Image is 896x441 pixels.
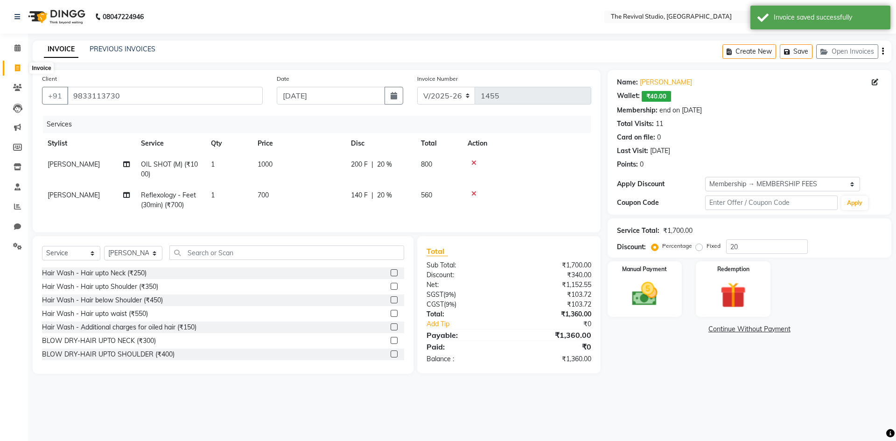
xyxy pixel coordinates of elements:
[622,265,667,273] label: Manual Payment
[420,270,509,280] div: Discount:
[650,146,670,156] div: [DATE]
[42,336,156,346] div: BLOW DRY-HAIR UPTO NECK (₹300)
[24,4,88,30] img: logo
[211,160,215,168] span: 1
[717,265,749,273] label: Redemption
[663,226,693,236] div: ₹1,700.00
[427,290,443,299] span: SGST
[617,160,638,169] div: Points:
[42,350,175,359] div: BLOW DRY-HAIR UPTO SHOULDER (₹400)
[141,191,196,209] span: Reflexology - Feet (30min) (₹700)
[427,246,448,256] span: Total
[509,341,598,352] div: ₹0
[345,133,415,154] th: Disc
[90,45,155,53] a: PREVIOUS INVOICES
[420,354,509,364] div: Balance :
[141,160,198,178] span: OIL SHOT (M) (₹1000)
[712,279,754,311] img: _gift.svg
[509,329,598,341] div: ₹1,360.00
[420,341,509,352] div: Paid:
[420,309,509,319] div: Total:
[351,190,368,200] span: 140 F
[371,160,373,169] span: |
[169,245,404,260] input: Search or Scan
[42,87,68,105] button: +91
[420,329,509,341] div: Payable:
[446,301,455,308] span: 9%
[705,196,838,210] input: Enter Offer / Coupon Code
[42,322,196,332] div: Hair Wash - Additional charges for oiled hair (₹150)
[277,75,289,83] label: Date
[640,160,644,169] div: 0
[103,4,144,30] b: 08047224946
[445,291,454,298] span: 9%
[258,191,269,199] span: 700
[67,87,263,105] input: Search by Name/Mobile/Email/Code
[43,116,598,133] div: Services
[42,282,158,292] div: Hair Wash - Hair upto Shoulder (₹350)
[774,13,883,22] div: Invoice saved successfully
[617,146,648,156] div: Last Visit:
[617,133,655,142] div: Card on file:
[29,63,53,74] div: Invoice
[42,268,147,278] div: Hair Wash - Hair upto Neck (₹250)
[420,280,509,290] div: Net:
[48,160,100,168] span: [PERSON_NAME]
[377,160,392,169] span: 20 %
[509,280,598,290] div: ₹1,152.55
[609,324,889,334] a: Continue Without Payment
[420,260,509,270] div: Sub Total:
[524,319,598,329] div: ₹0
[662,242,692,250] label: Percentage
[780,44,812,59] button: Save
[48,191,100,199] span: [PERSON_NAME]
[707,242,721,250] label: Fixed
[509,270,598,280] div: ₹340.00
[656,119,663,129] div: 11
[617,105,658,115] div: Membership:
[420,319,524,329] a: Add Tip
[415,133,462,154] th: Total
[841,196,868,210] button: Apply
[509,309,598,319] div: ₹1,360.00
[617,198,705,208] div: Coupon Code
[42,75,57,83] label: Client
[462,133,591,154] th: Action
[657,133,661,142] div: 0
[427,300,444,308] span: CGST
[509,300,598,309] div: ₹103.72
[42,133,135,154] th: Stylist
[252,133,345,154] th: Price
[135,133,205,154] th: Service
[617,91,640,102] div: Wallet:
[42,309,148,319] div: Hair Wash - Hair upto waist (₹550)
[421,191,432,199] span: 560
[420,290,509,300] div: ( )
[642,91,671,102] span: ₹40.00
[617,242,646,252] div: Discount:
[509,260,598,270] div: ₹1,700.00
[420,300,509,309] div: ( )
[377,190,392,200] span: 20 %
[509,354,598,364] div: ₹1,360.00
[258,160,273,168] span: 1000
[617,119,654,129] div: Total Visits:
[509,290,598,300] div: ₹103.72
[211,191,215,199] span: 1
[351,160,368,169] span: 200 F
[617,226,659,236] div: Service Total:
[205,133,252,154] th: Qty
[659,105,702,115] div: end on [DATE]
[44,41,78,58] a: INVOICE
[42,295,163,305] div: Hair Wash - Hair below Shoulder (₹450)
[640,77,692,87] a: [PERSON_NAME]
[421,160,432,168] span: 800
[417,75,458,83] label: Invoice Number
[617,179,705,189] div: Apply Discount
[722,44,776,59] button: Create New
[816,44,878,59] button: Open Invoices
[371,190,373,200] span: |
[624,279,666,309] img: _cash.svg
[617,77,638,87] div: Name:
